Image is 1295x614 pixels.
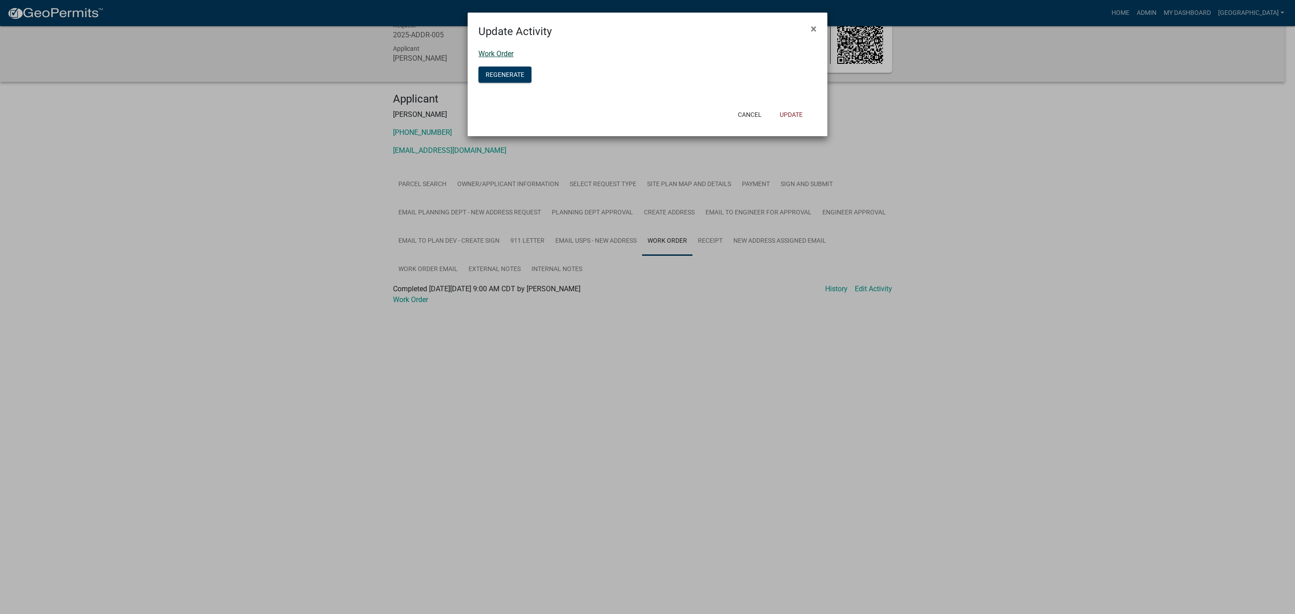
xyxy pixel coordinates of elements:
[478,49,514,58] a: Work Order
[773,107,810,123] button: Update
[478,71,531,80] wm-modal-confirm: Regenerate
[478,23,552,40] h4: Update Activity
[811,22,817,35] span: ×
[804,16,824,41] button: Close
[478,67,531,83] button: Regenerate
[731,107,769,123] button: Cancel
